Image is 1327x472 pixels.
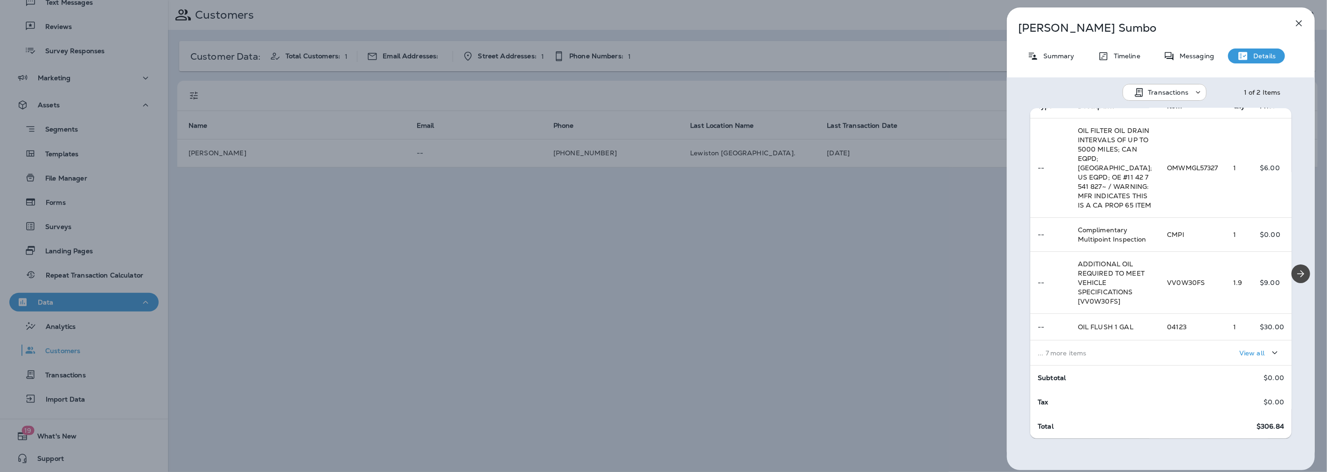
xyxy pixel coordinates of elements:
[1257,423,1284,430] span: $306.84
[1264,398,1284,406] p: $0.00
[1109,52,1140,60] p: Timeline
[1038,349,1152,357] p: ... 7 more items
[1148,89,1189,96] p: Transactions
[1233,164,1236,172] span: 1
[1167,278,1205,287] span: VV0W30FS
[1260,164,1284,172] p: $6.00
[1260,231,1284,238] p: $0.00
[1167,164,1218,172] span: OMWMGL57327
[1078,260,1145,305] span: ADDITIONAL OIL REQUIRED TO MEET VEHICLE SPECIFICATIONS [VV0W30FS]
[1039,52,1075,60] p: Summary
[1260,323,1284,331] p: $30.00
[1038,398,1048,406] span: Tax
[1264,374,1284,382] p: $0.00
[1038,279,1063,286] p: --
[1038,323,1063,331] p: --
[1078,126,1152,209] span: OIL FILTER OIL DRAIN INTERVALS OF UP TO 5000 MILES; CAN EQPD; [GEOGRAPHIC_DATA]; US EQPD; OE #11 ...
[1260,279,1284,286] p: $9.00
[1239,349,1264,357] p: View all
[1018,21,1273,35] p: [PERSON_NAME] Sumbo
[1038,422,1054,430] span: Total
[1233,323,1236,331] span: 1
[1292,264,1310,283] button: Next
[1244,89,1281,96] div: 1 of 2 Items
[1167,323,1187,331] span: 04123
[1167,230,1184,239] span: CMPI
[1078,323,1133,331] span: OIL FLUSH 1 GAL
[1038,374,1066,382] span: Subtotal
[1175,52,1214,60] p: Messaging
[1038,231,1063,238] p: --
[1249,52,1276,60] p: Details
[1236,344,1284,361] button: View all
[1078,226,1146,243] span: Complimentary Multipoint Inspection
[1233,230,1236,239] span: 1
[1038,164,1063,172] p: --
[1233,278,1242,287] span: 1.9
